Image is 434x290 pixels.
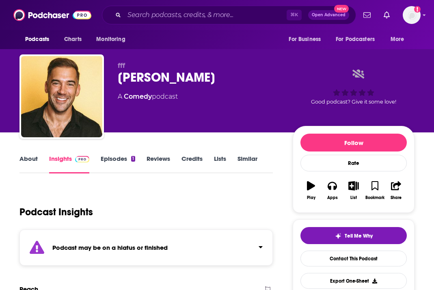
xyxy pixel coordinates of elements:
[300,251,407,266] a: Contact This Podcast
[386,176,407,205] button: Share
[19,32,60,47] button: open menu
[238,155,257,173] a: Similar
[300,227,407,244] button: tell me why sparkleTell Me Why
[91,32,136,47] button: open menu
[21,56,102,137] img: LEWIS HOWES
[118,62,125,69] span: fff
[118,92,178,102] div: A podcast
[336,34,375,45] span: For Podcasters
[414,6,421,13] svg: Add a profile image
[343,176,364,205] button: List
[307,195,315,200] div: Play
[300,176,322,205] button: Play
[75,156,89,162] img: Podchaser Pro
[293,62,415,112] div: Good podcast? Give it some love!
[403,6,421,24] span: Logged in as collectedstrategies
[334,5,349,13] span: New
[287,10,302,20] span: ⌘ K
[391,34,404,45] span: More
[101,155,135,173] a: Episodes1
[364,176,385,205] button: Bookmark
[124,93,152,100] a: Comedy
[385,32,415,47] button: open menu
[403,6,421,24] button: Show profile menu
[52,244,168,251] strong: Podcast may be on a hiatus or finished
[131,156,135,162] div: 1
[102,6,356,24] div: Search podcasts, credits, & more...
[327,195,338,200] div: Apps
[300,273,407,289] button: Export One-Sheet
[391,195,402,200] div: Share
[300,134,407,151] button: Follow
[96,34,125,45] span: Monitoring
[365,195,384,200] div: Bookmark
[13,7,91,23] img: Podchaser - Follow, Share and Rate Podcasts
[330,32,386,47] button: open menu
[147,155,170,173] a: Reviews
[308,10,349,20] button: Open AdvancedNew
[380,8,393,22] a: Show notifications dropdown
[403,6,421,24] img: User Profile
[214,155,226,173] a: Lists
[181,155,203,173] a: Credits
[124,9,287,22] input: Search podcasts, credits, & more...
[64,34,82,45] span: Charts
[19,206,93,218] h1: Podcast Insights
[289,34,321,45] span: For Business
[300,155,407,171] div: Rate
[350,195,357,200] div: List
[345,233,373,239] span: Tell Me Why
[312,13,345,17] span: Open Advanced
[283,32,331,47] button: open menu
[25,34,49,45] span: Podcasts
[19,155,38,173] a: About
[19,229,273,266] section: Click to expand status details
[322,176,343,205] button: Apps
[59,32,86,47] a: Charts
[311,99,396,105] span: Good podcast? Give it some love!
[360,8,374,22] a: Show notifications dropdown
[335,233,341,239] img: tell me why sparkle
[49,155,89,173] a: InsightsPodchaser Pro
